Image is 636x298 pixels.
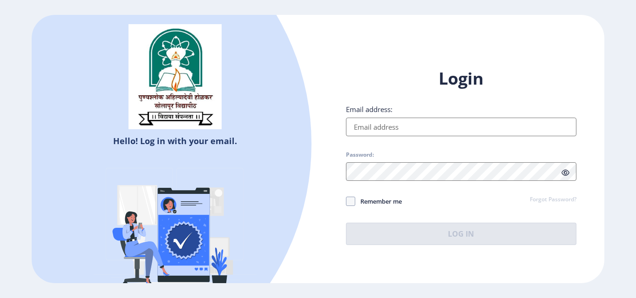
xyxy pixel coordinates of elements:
button: Log In [346,223,576,245]
span: Remember me [355,196,402,207]
label: Email address: [346,105,392,114]
a: Forgot Password? [530,196,576,204]
h1: Login [346,67,576,90]
label: Password: [346,151,374,159]
img: sulogo.png [129,24,222,129]
input: Email address [346,118,576,136]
